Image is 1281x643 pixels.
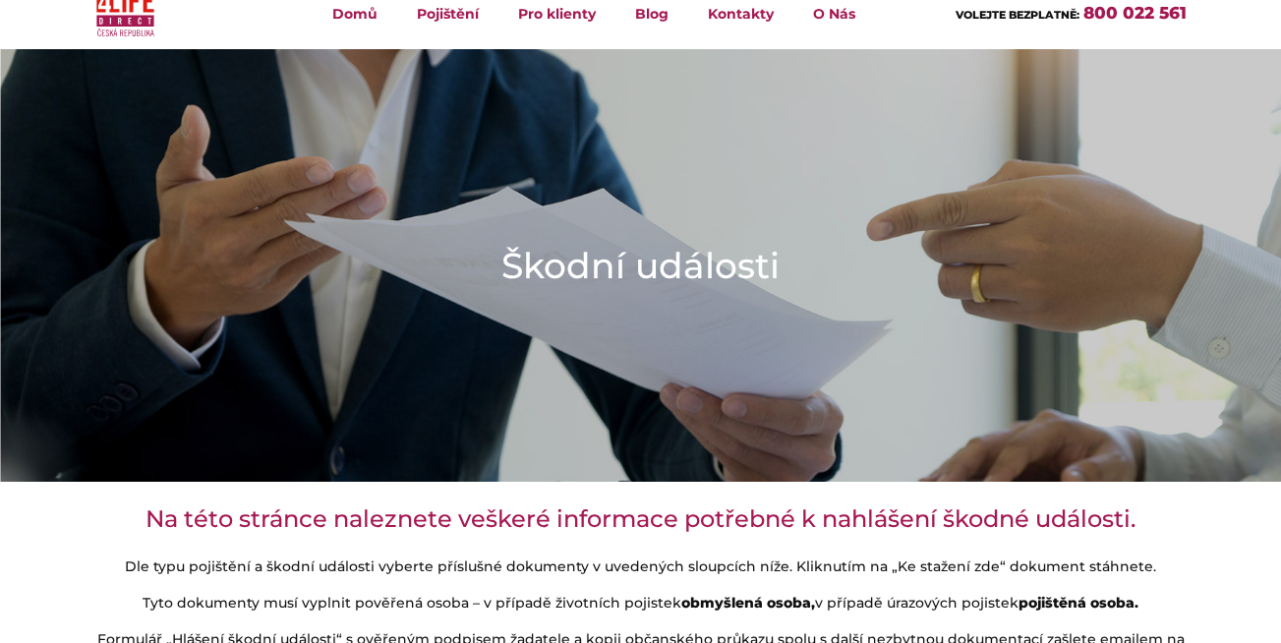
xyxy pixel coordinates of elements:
[956,8,1079,22] span: VOLEJTE BEZPLATNĚ:
[681,594,815,612] strong: obmyšlená osoba,
[95,556,1187,577] p: Dle typu pojištění a škodní události vyberte příslušné dokumenty v uvedených sloupcích níže. Klik...
[501,241,780,290] h1: Škodní události
[1083,3,1187,23] a: 800 022 561
[1019,594,1138,612] strong: pojištěná osoba.
[95,593,1187,614] p: Tyto dokumenty musí vyplnit pověřená osoba – v případě životních pojistek v případě úrazových poj...
[95,505,1187,533] h3: Na této stránce naleznete veškeré informace potřebné k nahlášení škodné události.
